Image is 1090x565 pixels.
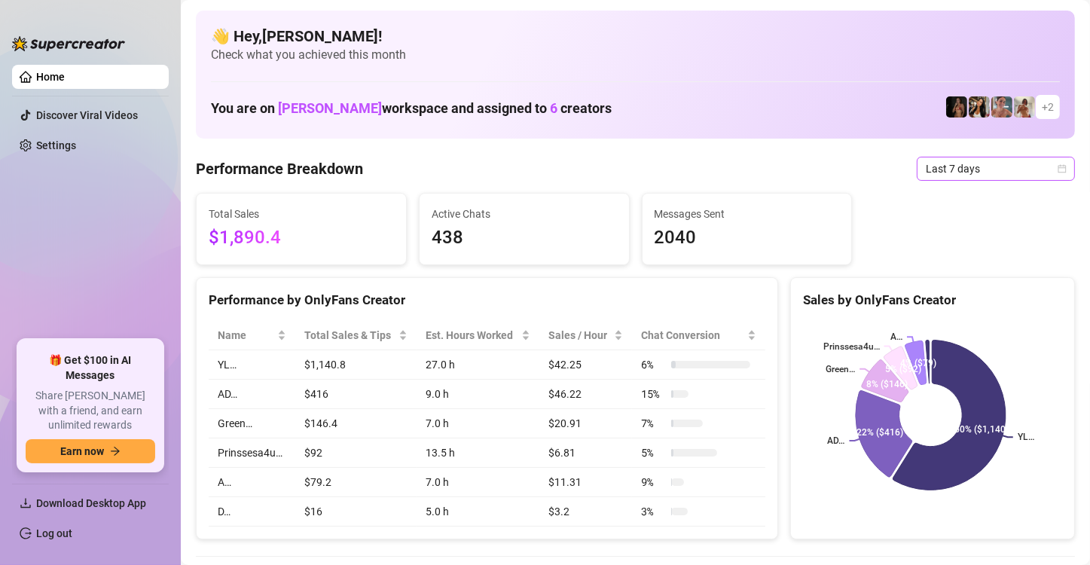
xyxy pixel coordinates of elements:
td: $92 [295,438,417,468]
a: Discover Viral Videos [36,109,138,121]
text: A… [890,331,902,342]
td: Prinssesa4u… [209,438,295,468]
span: 🎁 Get $100 in AI Messages [26,353,155,383]
td: $416 [295,380,417,409]
td: 13.5 h [417,438,539,468]
div: Performance by OnlyFans Creator [209,290,765,310]
span: Check what you achieved this month [211,47,1060,63]
span: Last 7 days [926,157,1066,180]
td: Green… [209,409,295,438]
span: 3 % [641,503,665,520]
span: Total Sales & Tips [304,327,396,344]
span: 5 % [641,444,665,461]
td: AD… [209,380,295,409]
img: YL [991,96,1012,118]
span: Sales / Hour [548,327,611,344]
a: Log out [36,527,72,539]
td: YL… [209,350,295,380]
td: D… [209,497,295,527]
span: 438 [432,224,617,252]
text: Prinssesa4u… [823,341,879,352]
td: 9.0 h [417,380,539,409]
h1: You are on workspace and assigned to creators [211,100,612,117]
td: $20.91 [539,409,632,438]
span: 2040 [655,224,840,252]
div: Est. Hours Worked [426,327,518,344]
text: YL… [1018,432,1034,443]
td: A… [209,468,295,497]
span: $1,890.4 [209,224,394,252]
span: calendar [1058,164,1067,173]
td: $46.22 [539,380,632,409]
span: Chat Conversion [641,327,743,344]
h4: 👋 Hey, [PERSON_NAME] ! [211,26,1060,47]
span: Share [PERSON_NAME] with a friend, and earn unlimited rewards [26,389,155,433]
th: Name [209,321,295,350]
td: $6.81 [539,438,632,468]
td: 7.0 h [417,468,539,497]
td: $3.2 [539,497,632,527]
span: 9 % [641,474,665,490]
span: 6 [550,100,557,116]
td: $1,140.8 [295,350,417,380]
td: 5.0 h [417,497,539,527]
span: Earn now [60,445,104,457]
span: arrow-right [110,446,121,457]
span: Name [218,327,274,344]
button: Earn nowarrow-right [26,439,155,463]
span: Active Chats [432,206,617,222]
img: Green [1014,96,1035,118]
th: Chat Conversion [632,321,765,350]
span: Download Desktop App [36,497,146,509]
span: + 2 [1042,99,1054,115]
img: D [946,96,967,118]
span: [PERSON_NAME] [278,100,382,116]
th: Total Sales & Tips [295,321,417,350]
span: 6 % [641,356,665,373]
td: 27.0 h [417,350,539,380]
td: $146.4 [295,409,417,438]
h4: Performance Breakdown [196,158,363,179]
span: Total Sales [209,206,394,222]
a: Home [36,71,65,83]
td: 7.0 h [417,409,539,438]
div: Sales by OnlyFans Creator [803,290,1062,310]
span: Messages Sent [655,206,840,222]
td: $16 [295,497,417,527]
a: Settings [36,139,76,151]
th: Sales / Hour [539,321,632,350]
span: 7 % [641,415,665,432]
td: $79.2 [295,468,417,497]
span: download [20,497,32,509]
img: AD [969,96,990,118]
td: $42.25 [539,350,632,380]
img: logo-BBDzfeDw.svg [12,36,125,51]
td: $11.31 [539,468,632,497]
text: AD… [827,435,844,446]
span: 15 % [641,386,665,402]
text: Green… [826,364,855,374]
